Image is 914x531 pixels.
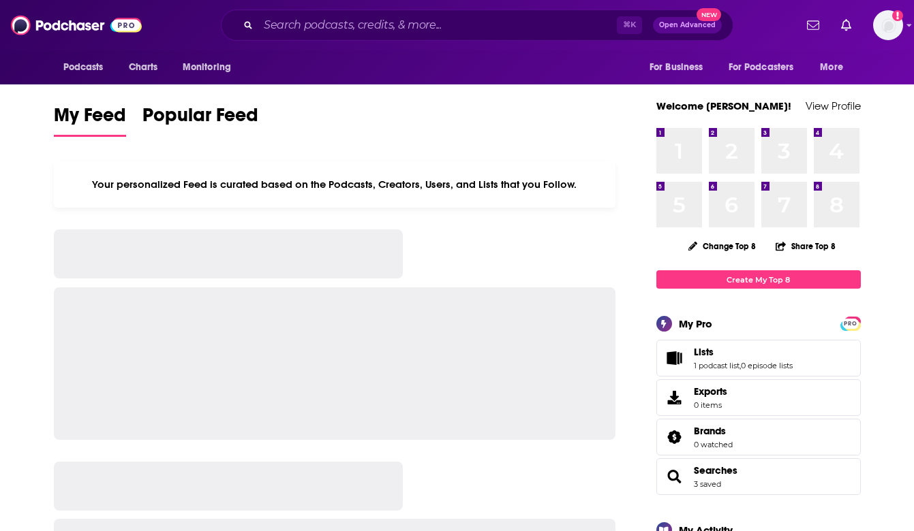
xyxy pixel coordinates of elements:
[694,464,737,477] a: Searches
[183,58,231,77] span: Monitoring
[656,379,861,416] a: Exports
[54,103,126,135] span: My Feed
[656,340,861,376] span: Lists
[873,10,903,40] img: User Profile
[656,419,861,455] span: Brands
[697,8,721,21] span: New
[640,54,720,80] button: open menu
[650,58,703,77] span: For Business
[720,54,814,80] button: open menu
[842,319,859,329] span: PRO
[741,361,793,370] a: 0 episode lists
[873,10,903,40] button: Show profile menu
[142,103,258,135] span: Popular Feed
[694,425,726,437] span: Brands
[892,10,903,21] svg: Add a profile image
[617,16,642,34] span: ⌘ K
[656,270,861,289] a: Create My Top 8
[11,12,142,38] img: Podchaser - Follow, Share and Rate Podcasts
[680,238,765,255] button: Change Top 8
[694,361,740,370] a: 1 podcast list
[740,361,741,370] span: ,
[810,54,860,80] button: open menu
[656,458,861,495] span: Searches
[54,103,126,137] a: My Feed
[120,54,166,80] a: Charts
[842,318,859,328] a: PRO
[661,349,688,368] a: Lists
[694,346,714,358] span: Lists
[873,10,903,40] span: Logged in as antoine.jordan
[63,58,104,77] span: Podcasts
[142,103,258,137] a: Popular Feed
[661,428,688,447] a: Brands
[221,10,733,41] div: Search podcasts, credits, & more...
[659,22,716,29] span: Open Advanced
[656,99,791,112] a: Welcome [PERSON_NAME]!
[775,233,836,259] button: Share Top 8
[694,425,733,437] a: Brands
[173,54,249,80] button: open menu
[661,388,688,407] span: Exports
[729,58,794,77] span: For Podcasters
[820,58,843,77] span: More
[258,14,617,36] input: Search podcasts, credits, & more...
[694,385,727,398] span: Exports
[836,14,857,37] a: Show notifications dropdown
[806,99,861,112] a: View Profile
[694,479,721,489] a: 3 saved
[694,346,793,358] a: Lists
[54,161,616,208] div: Your personalized Feed is curated based on the Podcasts, Creators, Users, and Lists that you Follow.
[661,467,688,486] a: Searches
[802,14,825,37] a: Show notifications dropdown
[54,54,121,80] button: open menu
[653,17,722,33] button: Open AdvancedNew
[694,400,727,410] span: 0 items
[694,440,733,449] a: 0 watched
[129,58,158,77] span: Charts
[679,317,712,330] div: My Pro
